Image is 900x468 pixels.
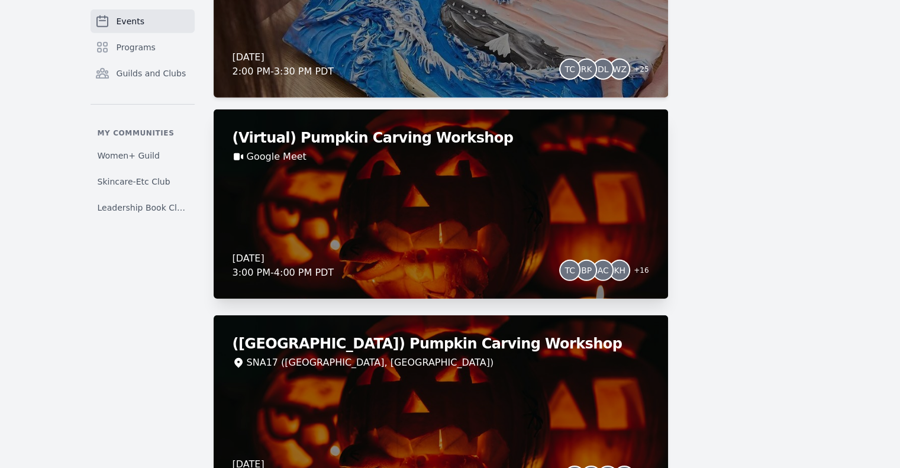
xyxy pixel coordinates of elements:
[247,150,307,164] a: Google Meet
[598,266,609,275] span: AC
[247,356,494,370] div: SNA17 ([GEOGRAPHIC_DATA], [GEOGRAPHIC_DATA])
[91,128,195,138] p: My communities
[91,9,195,33] a: Events
[581,65,592,73] span: RK
[117,67,186,79] span: Guilds and Clubs
[233,128,649,147] h2: (Virtual) Pumpkin Carving Workshop
[627,263,649,280] span: + 16
[581,266,592,275] span: BP
[91,145,195,166] a: Women+ Guild
[98,202,188,214] span: Leadership Book Club
[614,266,625,275] span: KH
[233,251,334,280] div: [DATE] 3:00 PM - 4:00 PM PDT
[98,176,170,188] span: Skincare-Etc Club
[91,197,195,218] a: Leadership Book Club
[117,41,156,53] span: Programs
[598,65,609,73] span: DL
[98,150,160,162] span: Women+ Guild
[627,62,649,79] span: + 25
[91,35,195,59] a: Programs
[233,50,334,79] div: [DATE] 2:00 PM - 3:30 PM PDT
[564,65,575,73] span: TC
[91,171,195,192] a: Skincare-Etc Club
[612,65,626,73] span: WZ
[91,9,195,218] nav: Sidebar
[214,109,668,299] a: (Virtual) Pumpkin Carving WorkshopGoogle Meet[DATE]3:00 PM-4:00 PM PDTTCBPACKH+16
[117,15,144,27] span: Events
[564,266,575,275] span: TC
[233,334,649,353] h2: ([GEOGRAPHIC_DATA]) Pumpkin Carving Workshop
[91,62,195,85] a: Guilds and Clubs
